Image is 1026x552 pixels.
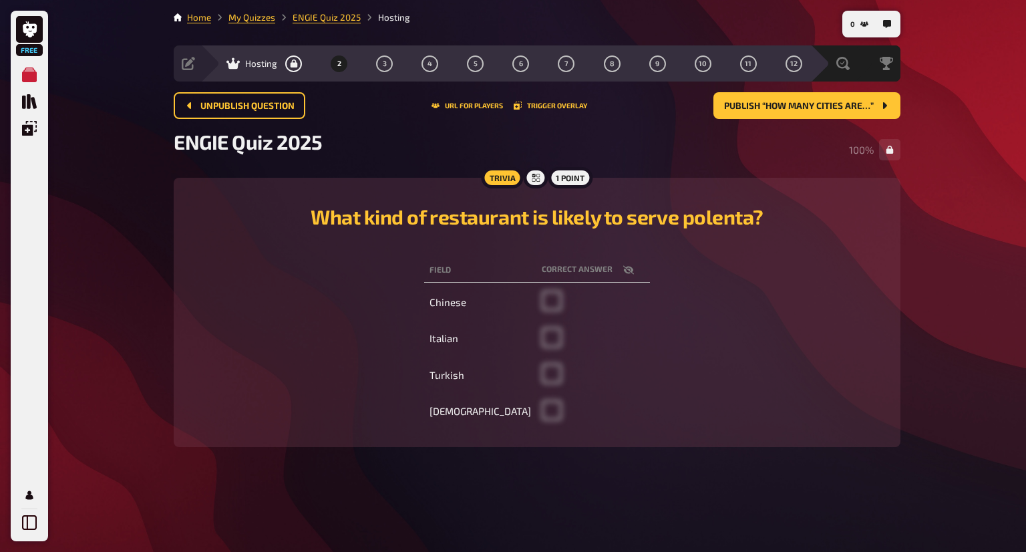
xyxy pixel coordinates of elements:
[283,53,305,74] button: 1
[564,60,568,67] span: 7
[337,60,341,67] span: 2
[187,11,211,24] li: Home
[514,102,587,110] button: Trigger Overlay
[737,53,759,74] button: 11
[481,167,523,188] div: Trivia
[424,322,536,356] td: Italian
[424,258,536,283] th: Field
[655,60,659,67] span: 9
[16,482,43,509] a: Profile
[211,11,275,24] li: My Quizzes
[790,60,798,67] span: 12
[419,53,441,74] button: 4
[465,53,486,74] button: 5
[432,102,503,110] button: URL for players
[536,258,650,283] th: correct answer
[510,53,532,74] button: 6
[610,60,615,67] span: 8
[601,53,623,74] button: 8
[556,53,577,74] button: 7
[361,11,410,24] li: Hosting
[427,60,432,67] span: 4
[783,53,804,74] button: 12
[424,285,536,319] td: Chinese
[745,60,751,67] span: 11
[200,102,295,111] span: Unpublish question
[849,144,874,156] span: 100 %
[275,11,361,24] li: ENGIE Quiz 2025
[190,204,884,229] h2: What kind of restaurant is likely to serve polenta?
[548,167,592,188] div: 1 point
[699,60,707,67] span: 10
[647,53,668,74] button: 9
[174,92,305,119] button: Unpublish question
[16,88,43,115] a: Quiz Library
[424,395,536,429] td: [DEMOGRAPHIC_DATA]
[845,13,874,35] button: 0
[724,102,874,111] span: Publish “How many cities are…”
[174,130,322,154] span: ENGIE Quiz 2025
[293,12,361,23] a: ENGIE Quiz 2025
[245,58,277,69] span: Hosting
[228,12,275,23] a: My Quizzes
[16,61,43,88] a: My Quizzes
[692,53,713,74] button: 10
[16,115,43,142] a: Overlays
[713,92,900,119] button: Publish “How many cities are…”
[17,46,41,54] span: Free
[850,21,855,28] span: 0
[374,53,395,74] button: 3
[187,12,211,23] a: Home
[519,60,523,67] span: 6
[329,53,350,74] button: 2
[474,60,478,67] span: 5
[424,358,536,392] td: Turkish
[383,60,387,67] span: 3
